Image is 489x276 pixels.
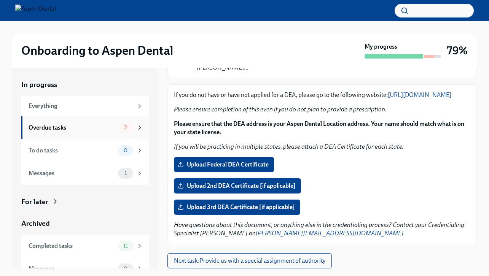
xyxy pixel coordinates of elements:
em: If you will be practicing in multiple states, please attach a DEA Certificate for each state. [174,143,404,150]
h3: 79% [447,44,468,57]
a: For later [21,197,149,207]
a: Archived [21,219,149,228]
span: Upload 2nd DEA Certificate [if applicable] [179,182,296,190]
a: In progress [21,80,149,90]
a: Overdue tasks2 [21,116,149,139]
label: Upload 2nd DEA Certificate [if applicable] [174,178,301,194]
a: Messages1 [21,162,149,185]
div: Everything [29,102,133,110]
div: Messages [29,169,115,178]
span: 0 [119,266,132,271]
em: Please ensure completion of this even if you do not plan to provide a prescription. [174,106,387,113]
div: For later [21,197,48,207]
a: [PERSON_NAME][EMAIL_ADDRESS][DOMAIN_NAME] [256,230,404,237]
span: 1 [120,170,131,176]
span: Upload Federal DEA Certificate [179,161,269,168]
img: Aspen Dental [15,5,56,17]
span: 0 [119,148,132,153]
a: To do tasks0 [21,139,149,162]
span: 2 [119,125,131,130]
label: Upload 3rd DEA Certificate [if applicable] [174,200,300,215]
label: Upload Federal DEA Certificate [174,157,274,172]
span: Upload 3rd DEA Certificate [if applicable] [179,203,295,211]
div: To do tasks [29,146,115,155]
div: Messages [29,265,115,273]
a: Completed tasks11 [21,235,149,257]
span: Next task : Provide us with a special assignment of authority [174,257,325,265]
div: Completed tasks [29,242,115,250]
span: 11 [119,243,132,249]
a: [URL][DOMAIN_NAME] [388,91,451,98]
em: Have questions about this document, or anything else in the credentialing process? Contact your C... [174,221,464,237]
a: Everything [21,96,149,116]
strong: Please ensure that the DEA address is your Aspen Dental Location address. Your name should match ... [174,120,464,136]
div: Overdue tasks [29,124,115,132]
p: If you do not have or have not applied for a DEA, please go to the following website: [174,91,470,99]
button: Next task:Provide us with a special assignment of authority [167,253,332,268]
strong: My progress [365,43,397,51]
h2: Onboarding to Aspen Dental [21,43,173,58]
